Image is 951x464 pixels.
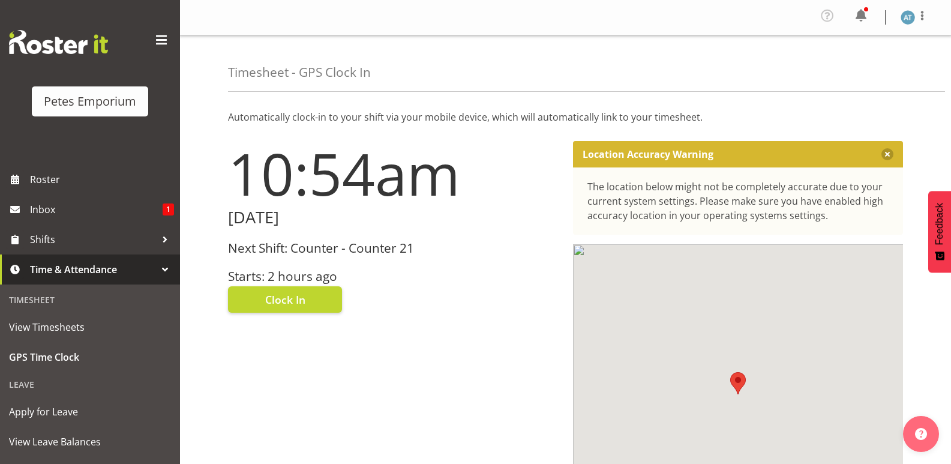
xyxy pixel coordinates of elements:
span: Feedback [934,203,945,245]
h3: Starts: 2 hours ago [228,270,559,283]
span: Clock In [265,292,305,307]
h3: Next Shift: Counter - Counter 21 [228,241,559,255]
a: Apply for Leave [3,397,177,427]
span: Time & Attendance [30,261,156,279]
p: Location Accuracy Warning [583,148,713,160]
span: Inbox [30,200,163,218]
p: Automatically clock-in to your shift via your mobile device, which will automatically link to you... [228,110,903,124]
h1: 10:54am [228,141,559,206]
div: Timesheet [3,288,177,312]
h4: Timesheet - GPS Clock In [228,65,371,79]
a: GPS Time Clock [3,342,177,372]
span: GPS Time Clock [9,348,171,366]
img: alex-micheal-taniwha5364.jpg [901,10,915,25]
button: Clock In [228,286,342,313]
span: View Leave Balances [9,433,171,451]
div: The location below might not be completely accurate due to your current system settings. Please m... [587,179,889,223]
a: View Timesheets [3,312,177,342]
div: Petes Emporium [44,92,136,110]
span: 1 [163,203,174,215]
span: Apply for Leave [9,403,171,421]
div: Leave [3,372,177,397]
button: Close message [881,148,893,160]
img: help-xxl-2.png [915,428,927,440]
span: Shifts [30,230,156,249]
a: View Leave Balances [3,427,177,457]
span: Roster [30,170,174,188]
img: Rosterit website logo [9,30,108,54]
span: View Timesheets [9,318,171,336]
button: Feedback - Show survey [928,191,951,273]
h2: [DATE] [228,208,559,227]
